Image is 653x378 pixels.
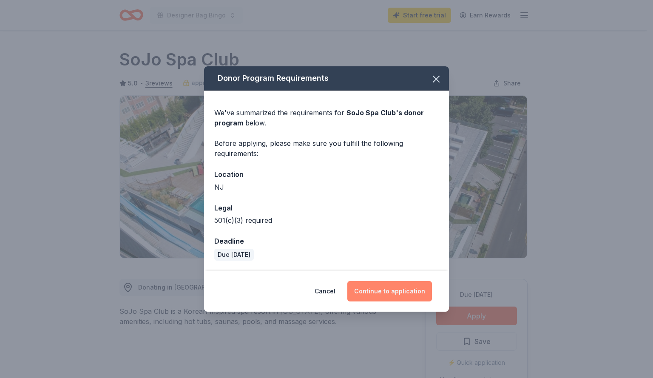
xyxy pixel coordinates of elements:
[315,281,335,301] button: Cancel
[347,281,432,301] button: Continue to application
[214,215,439,225] div: 501(c)(3) required
[214,108,439,128] div: We've summarized the requirements for below.
[214,138,439,159] div: Before applying, please make sure you fulfill the following requirements:
[204,66,449,91] div: Donor Program Requirements
[214,169,439,180] div: Location
[214,202,439,213] div: Legal
[214,182,439,192] div: NJ
[214,236,439,247] div: Deadline
[214,249,254,261] div: Due [DATE]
